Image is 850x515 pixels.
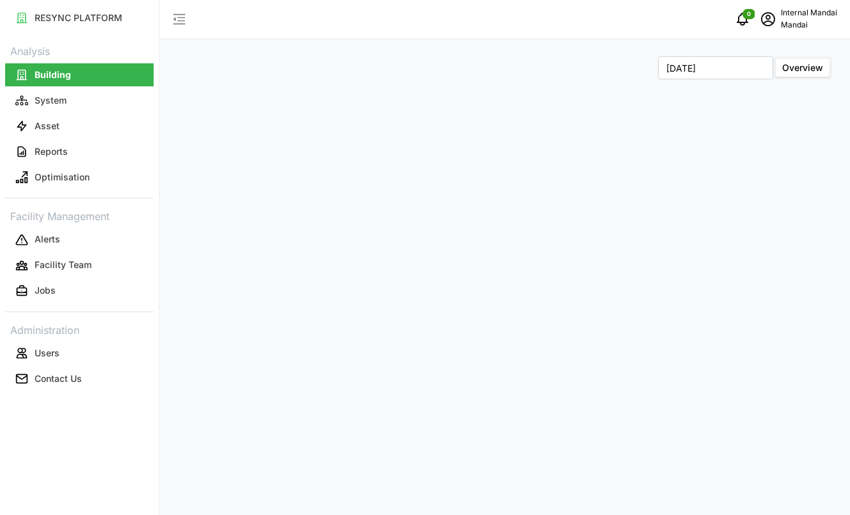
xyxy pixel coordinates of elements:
p: Facility Management [5,206,154,225]
a: Reports [5,139,154,164]
a: System [5,88,154,113]
button: Jobs [5,280,154,303]
p: Analysis [5,41,154,59]
p: Users [35,347,60,360]
p: Mandai [781,19,837,31]
button: Building [5,63,154,86]
a: Asset [5,113,154,139]
button: Contact Us [5,367,154,390]
p: Alerts [35,233,60,246]
p: Building [35,68,71,81]
p: Jobs [35,284,56,297]
a: Building [5,62,154,88]
a: Alerts [5,227,154,253]
p: RESYNC PLATFORM [35,12,122,24]
button: schedule [755,6,781,32]
p: Contact Us [35,372,82,385]
button: notifications [730,6,755,32]
button: Optimisation [5,166,154,189]
button: Alerts [5,228,154,251]
p: Optimisation [35,171,90,184]
a: RESYNC PLATFORM [5,5,154,31]
a: Facility Team [5,253,154,278]
span: Overview [782,62,823,73]
a: Users [5,340,154,366]
button: System [5,89,154,112]
a: Contact Us [5,366,154,392]
p: Internal Mandai [781,7,837,19]
button: Facility Team [5,254,154,277]
p: Reports [35,145,68,158]
button: RESYNC PLATFORM [5,6,154,29]
input: Select Month [658,56,773,79]
p: Asset [35,120,60,132]
p: Administration [5,320,154,338]
span: 0 [747,10,751,19]
button: Reports [5,140,154,163]
a: Optimisation [5,164,154,190]
a: Jobs [5,278,154,304]
p: Facility Team [35,258,92,271]
button: Users [5,342,154,365]
p: System [35,94,67,107]
button: Asset [5,115,154,138]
